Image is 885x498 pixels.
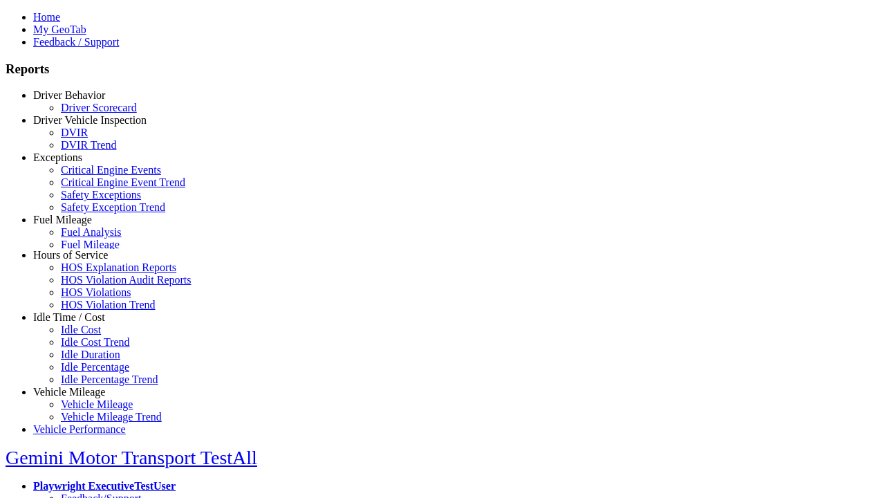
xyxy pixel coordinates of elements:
[33,24,86,35] a: My GeoTab
[61,286,131,298] a: HOS Violations
[33,423,126,435] a: Vehicle Performance
[61,139,116,151] a: DVIR Trend
[61,349,120,360] a: Idle Duration
[33,311,105,323] a: Idle Time / Cost
[61,176,185,188] a: Critical Engine Event Trend
[61,336,130,348] a: Idle Cost Trend
[61,189,141,201] a: Safety Exceptions
[33,386,105,398] a: Vehicle Mileage
[61,361,129,373] a: Idle Percentage
[61,373,158,385] a: Idle Percentage Trend
[33,480,176,492] a: Playwright ExecutiveTestUser
[33,249,108,261] a: Hours of Service
[61,201,165,213] a: Safety Exception Trend
[61,398,133,410] a: Vehicle Mileage
[33,89,105,101] a: Driver Behavior
[6,62,879,77] h3: Reports
[33,11,60,23] a: Home
[61,411,162,423] a: Vehicle Mileage Trend
[33,214,92,225] a: Fuel Mileage
[33,114,147,126] a: Driver Vehicle Inspection
[61,102,137,113] a: Driver Scorecard
[6,447,257,468] a: Gemini Motor Transport TestAll
[61,127,88,138] a: DVIR
[61,274,192,286] a: HOS Violation Audit Reports
[61,261,176,273] a: HOS Explanation Reports
[33,36,119,48] a: Feedback / Support
[61,324,101,335] a: Idle Cost
[61,299,156,311] a: HOS Violation Trend
[61,164,161,176] a: Critical Engine Events
[61,226,122,238] a: Fuel Analysis
[61,239,120,250] a: Fuel Mileage
[33,151,82,163] a: Exceptions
